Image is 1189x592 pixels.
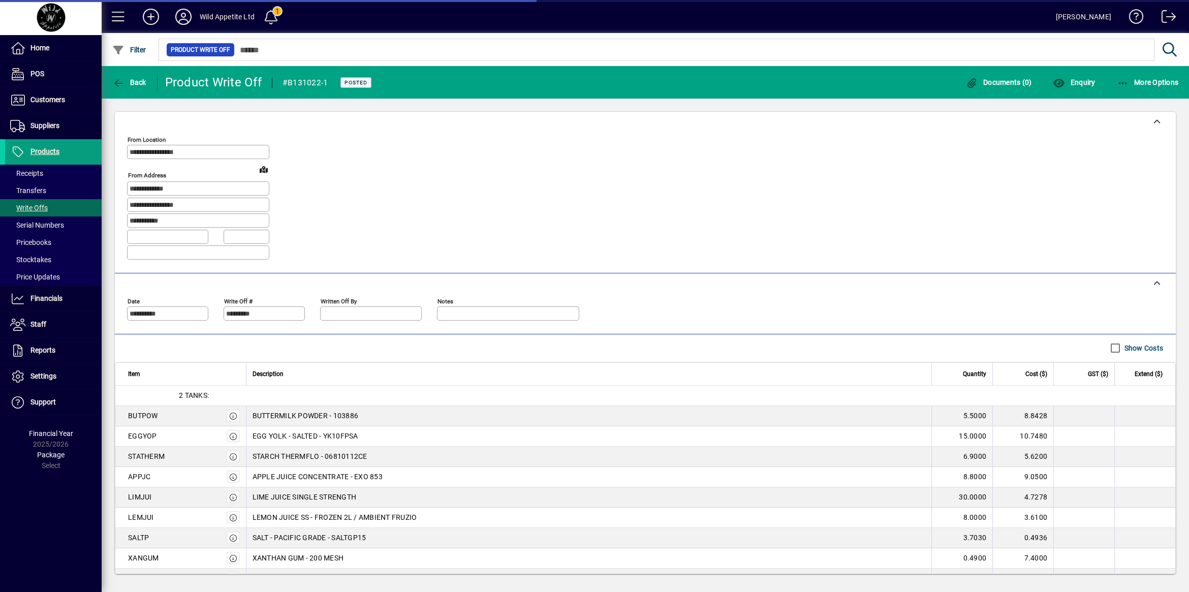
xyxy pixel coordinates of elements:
button: Enquiry [1050,73,1098,91]
a: Financials [5,286,102,311]
span: Customers [30,96,65,104]
a: Suppliers [5,113,102,139]
span: Price Updates [10,273,60,281]
td: SALT - PACIFIC GRADE - SALTGP15 [246,528,932,548]
span: Product Write Off [171,45,230,55]
a: Reports [5,338,102,363]
span: POS [30,70,44,78]
td: CANOLA RAPESEED OIL BULK 1000L TANK [246,569,932,589]
span: Home [30,44,49,52]
div: LEMJUI [128,512,154,522]
span: Filter [112,46,146,54]
div: Wild Appetite Ltd [200,9,255,25]
span: Item [128,368,140,380]
app-page-header-button: Back [102,73,158,91]
td: 3.7030 [931,528,992,548]
span: Pricebooks [10,238,51,246]
td: 6.9000 [931,447,992,467]
span: Settings [30,372,56,380]
mat-label: Date [128,297,140,304]
span: Reports [30,346,55,354]
a: Write Offs [5,199,102,216]
div: #B131022-1 [283,75,328,91]
div: SALTP [128,533,149,543]
span: Back [112,78,146,86]
div: XANGUM [128,553,159,563]
td: 10.7480 [992,426,1053,447]
button: Documents (0) [963,73,1035,91]
span: Staff [30,320,46,328]
div: CANOILBULK [128,573,173,583]
mat-label: Notes [437,297,453,304]
a: POS [5,61,102,87]
td: BUTTERMILK POWDER - 103886 [246,406,932,426]
mat-label: Written off by [321,297,357,304]
button: Add [135,8,167,26]
td: EGG YOLK - SALTED - YK10FPSA [246,426,932,447]
a: Price Updates [5,268,102,286]
label: Show Costs [1122,343,1164,353]
span: Documents (0) [966,78,1032,86]
span: Description [253,368,284,380]
div: STATHERM [128,451,165,461]
span: Receipts [10,169,43,177]
td: 0.4936 [992,528,1053,548]
a: Logout [1154,2,1176,35]
a: View on map [256,161,272,177]
span: Support [30,398,56,406]
button: Back [110,73,149,91]
span: Posted [345,79,367,86]
td: LEMON JUICE SS - FROZEN 2L / AMBIENT FRUZIO [246,508,932,528]
td: 15.0000 [931,426,992,447]
span: Extend ($) [1135,368,1163,380]
span: More Options [1117,78,1179,86]
td: 3.4900 [992,569,1053,589]
a: Customers [5,87,102,113]
span: GST ($) [1088,368,1108,380]
button: Filter [110,41,149,59]
a: Staff [5,312,102,337]
div: [PERSON_NAME] [1056,9,1111,25]
button: More Options [1114,73,1181,91]
span: Suppliers [30,121,59,130]
a: Home [5,36,102,61]
span: Stocktakes [10,256,51,264]
mat-label: From location [128,136,166,143]
td: 5.6200 [992,447,1053,467]
a: Pricebooks [5,234,102,251]
td: XANTHAN GUM - 200 MESH [246,548,932,569]
div: EGGYOP [128,431,157,441]
td: 8.8428 [992,406,1053,426]
a: Serial Numbers [5,216,102,234]
a: Transfers [5,182,102,199]
td: 5.5000 [931,406,992,426]
td: 7.4000 [992,548,1053,569]
a: Settings [5,364,102,389]
td: 8.8000 [931,467,992,487]
mat-label: Write Off # [224,297,253,304]
span: Write Offs [10,204,48,212]
span: Serial Numbers [10,221,64,229]
a: Receipts [5,165,102,182]
a: Stocktakes [5,251,102,268]
td: 4.7278 [992,487,1053,508]
div: 2 TANKS: [115,390,1175,400]
td: 0.4900 [931,548,992,569]
div: APPJC [128,472,150,482]
td: 30.0000 [931,487,992,508]
span: Quantity [963,368,986,380]
td: 8.0000 [931,508,992,528]
td: 79.0000 [931,569,992,589]
td: LIME JUICE SINGLE STRENGTH [246,487,932,508]
div: Product Write Off [165,74,262,90]
div: BUTPOW [128,411,158,421]
span: Financials [30,294,62,302]
td: 9.0500 [992,467,1053,487]
div: LIMJUI [128,492,152,502]
span: Transfers [10,186,46,195]
a: Knowledge Base [1121,2,1144,35]
span: Package [37,451,65,459]
button: Profile [167,8,200,26]
span: Cost ($) [1025,368,1047,380]
span: Products [30,147,59,155]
